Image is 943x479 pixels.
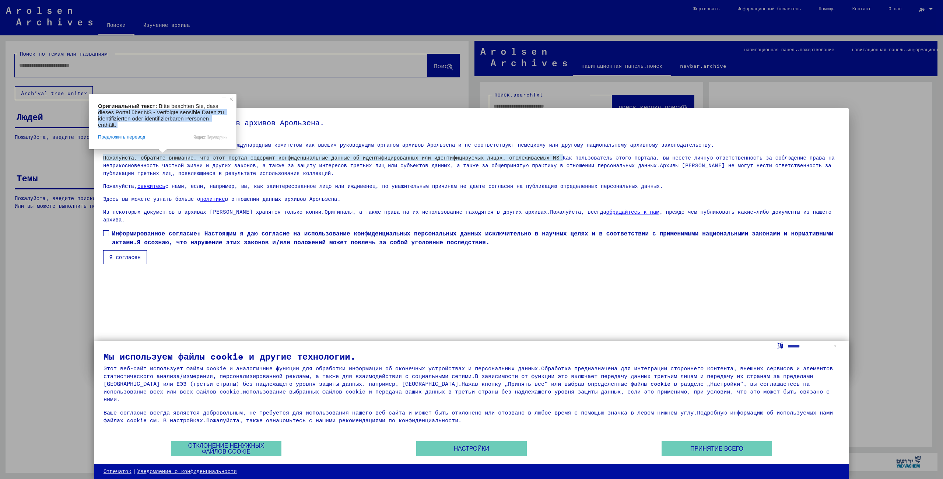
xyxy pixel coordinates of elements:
[550,209,606,215] ya-tr-span: Пожалуйста, всегда
[206,417,462,424] ya-tr-span: Пожалуйста, также ознакомьтесь с нашими рекомендациями по конфиденциальности.
[109,254,141,261] ya-tr-span: Я согласен
[776,342,784,349] label: Выбор языка
[690,446,743,452] ya-tr-span: Принятие всего
[103,162,831,176] ya-tr-span: Архивы [PERSON_NAME] не могут нести ответственность за публикации третьих лиц, появляющиеся в рез...
[165,183,663,189] ya-tr-span: с нами, если, например, вы, как заинтересованное лицо или иждивенец, по уважительным причинам не ...
[137,183,165,189] a: свяжитесь
[454,446,489,452] ya-tr-span: Настройки
[98,103,157,109] span: Оригинальный текст:
[137,468,237,475] ya-tr-span: Уведомление о конфиденциальности
[104,365,541,372] ya-tr-span: Этот веб-сайт использует файлы cookie и аналогичные функции для обработки информации об оконечных...
[137,141,714,148] ya-tr-span: использования были определены Международным комитетом как высшим руководящим органом архивов Арол...
[112,230,834,246] ya-tr-span: Информированное согласие: Настоящим я даю согласие на использование конфиденциальных персональных...
[103,209,831,223] ya-tr-span: , прежде чем публиковать какие-либо документы из нашего архива.
[104,388,830,403] ya-tr-span: использование выбранных файлов cookie и передача ваших данных в третьи страны без надлежащего уро...
[325,209,550,215] ya-tr-span: Оригиналы, а также права на их использование находятся в других архивах.
[104,351,356,362] ya-tr-span: Мы используем файлы cookie и другие технологии.
[103,209,325,215] ya-tr-span: Из некоторых документов в архивах [PERSON_NAME] хранятся только копии.
[225,196,341,202] ya-tr-span: в отношении данных архивов Арользена.
[103,250,147,264] button: Я согласен
[200,196,225,202] a: политике
[103,196,200,202] ya-tr-span: Здесь вы можете узнать больше о
[137,238,490,246] ya-tr-span: Я осознаю, что нарушение этих законов и/или положений может повлечь за собой уголовные последствия.
[103,154,563,161] ya-tr-span: Пожалуйста, обратите внимание, что этот портал содержит конфиденциальные данные об идентифицирова...
[179,443,273,455] ya-tr-span: Отклонение ненужных файлов cookie
[788,341,839,352] select: Выбор языка
[606,209,659,215] a: обращайтесь к нам
[104,409,697,416] ya-tr-span: Ваше согласие всегда является добровольным, не требуется для использования нашего веб-сайта и мож...
[104,468,132,475] a: Отпечаток
[98,103,225,128] span: Bitte beachten Sie, dass dieses Portal über NS - Verfolgte sensible Daten zu identifizierten oder...
[103,183,137,189] ya-tr-span: Пожалуйста,
[103,154,835,169] ya-tr-span: Как пользователь этого портала, вы несете личную ответственность за соблюдение права на неприкосн...
[98,134,145,140] span: Предложить перевод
